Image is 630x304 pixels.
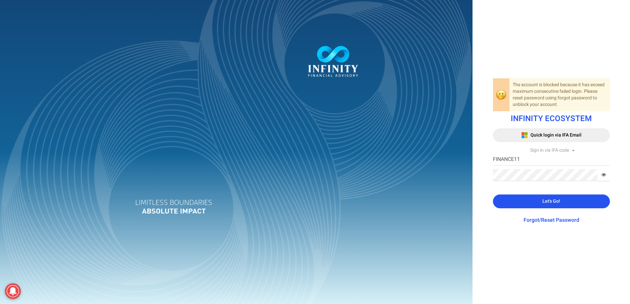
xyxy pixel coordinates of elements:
[542,198,560,205] span: Let's Go!
[496,90,506,100] img: login-oops-emoji.png
[493,147,610,154] div: Sign in via IFA code
[493,194,610,208] button: Let's Go!
[513,81,605,108] span: The account is blocked because it has exceed maximum consecutive failed login. Please reset passw...
[524,216,579,224] a: Forgot/Reset Password
[530,147,569,154] span: Sign in via IFA code
[493,154,610,166] input: IFA Code
[493,114,610,123] h1: INFINITY ECOSYSTEM
[530,132,582,139] span: Quick login via IFA Email
[493,128,610,142] button: Quick login via IFA Email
